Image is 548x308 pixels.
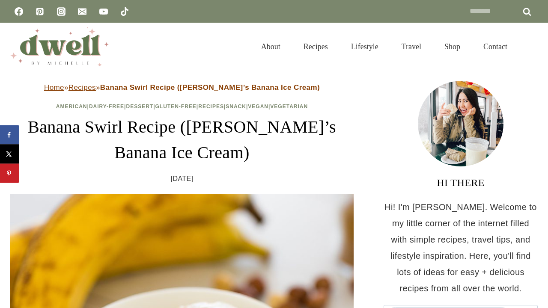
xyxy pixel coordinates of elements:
[44,83,64,92] a: Home
[171,172,194,185] time: [DATE]
[340,32,390,62] a: Lifestyle
[472,32,519,62] a: Contact
[89,104,124,110] a: Dairy-Free
[523,39,538,54] button: View Search Form
[198,104,224,110] a: Recipes
[433,32,472,62] a: Shop
[384,175,538,190] h3: HI THERE
[31,3,48,20] a: Pinterest
[390,32,433,62] a: Travel
[10,3,27,20] a: Facebook
[226,104,246,110] a: Snack
[116,3,133,20] a: TikTok
[248,104,268,110] a: Vegan
[74,3,91,20] a: Email
[250,32,519,62] nav: Primary Navigation
[292,32,340,62] a: Recipes
[44,83,320,92] span: » »
[384,199,538,296] p: Hi! I'm [PERSON_NAME]. Welcome to my little corner of the internet filled with simple recipes, tr...
[155,104,197,110] a: Gluten-Free
[126,104,153,110] a: Dessert
[53,3,70,20] a: Instagram
[95,3,112,20] a: YouTube
[250,32,292,62] a: About
[10,114,354,166] h1: Banana Swirl Recipe ([PERSON_NAME]’s Banana Ice Cream)
[270,104,308,110] a: Vegetarian
[68,83,96,92] a: Recipes
[10,27,109,66] img: DWELL by michelle
[56,104,308,110] span: | | | | | | |
[56,104,87,110] a: American
[100,83,320,92] strong: Banana Swirl Recipe ([PERSON_NAME]’s Banana Ice Cream)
